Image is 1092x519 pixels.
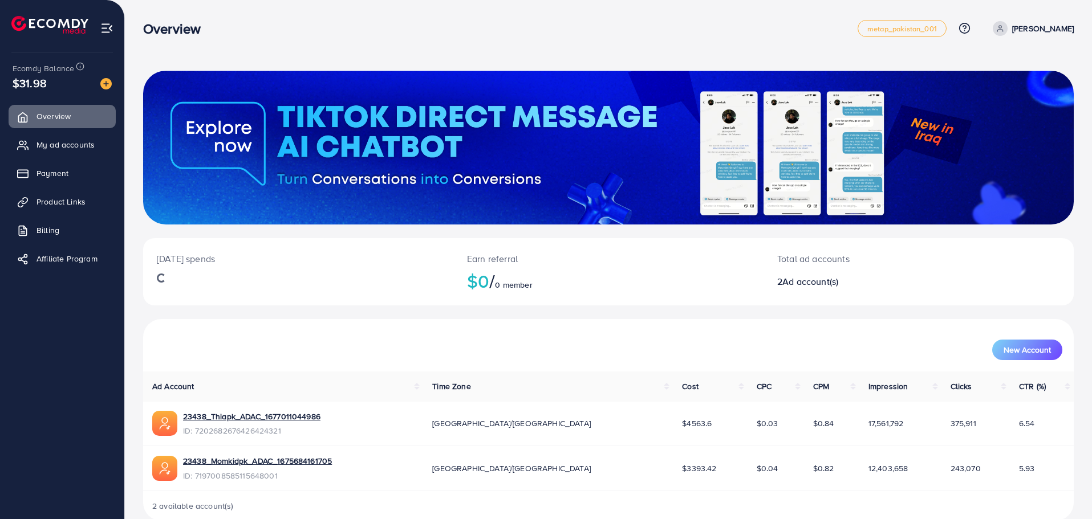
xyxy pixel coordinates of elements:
[682,418,712,429] span: $4563.6
[100,78,112,89] img: image
[489,268,495,294] span: /
[757,418,778,429] span: $0.03
[951,463,981,474] span: 243,070
[682,381,699,392] span: Cost
[867,25,937,32] span: metap_pakistan_001
[1004,346,1051,354] span: New Account
[1019,381,1046,392] span: CTR (%)
[467,252,750,265] p: Earn referral
[813,381,829,392] span: CPM
[157,252,440,265] p: [DATE] spends
[100,22,113,35] img: menu
[1019,463,1035,474] span: 5.93
[152,500,234,512] span: 2 available account(s)
[757,463,778,474] span: $0.04
[682,463,716,474] span: $3393.42
[951,418,976,429] span: 375,911
[951,381,972,392] span: Clicks
[9,190,116,213] a: Product Links
[143,21,210,37] h3: Overview
[432,381,470,392] span: Time Zone
[868,418,904,429] span: 17,561,792
[777,276,983,287] h2: 2
[36,167,68,179] span: Payment
[9,247,116,270] a: Affiliate Program
[13,63,74,74] span: Ecomdy Balance
[992,340,1062,360] button: New Account
[988,21,1074,36] a: [PERSON_NAME]
[858,20,947,37] a: metap_pakistan_001
[11,16,88,34] img: logo
[36,253,98,264] span: Affiliate Program
[467,270,750,292] h2: $0
[432,418,591,429] span: [GEOGRAPHIC_DATA]/[GEOGRAPHIC_DATA]
[36,196,86,207] span: Product Links
[782,275,838,288] span: Ad account(s)
[813,418,834,429] span: $0.84
[757,381,772,392] span: CPC
[36,139,95,150] span: My ad accounts
[813,463,834,474] span: $0.82
[183,411,320,422] a: 23438_Thiapk_ADAC_1677011044986
[495,279,532,291] span: 0 member
[1019,418,1035,429] span: 6.54
[183,425,320,436] span: ID: 7202682676426424321
[152,381,194,392] span: Ad Account
[9,105,116,128] a: Overview
[36,111,71,122] span: Overview
[183,470,332,481] span: ID: 7197008585115648001
[432,463,591,474] span: [GEOGRAPHIC_DATA]/[GEOGRAPHIC_DATA]
[13,75,47,91] span: $31.98
[152,456,177,481] img: ic-ads-acc.e4c84228.svg
[868,381,908,392] span: Impression
[183,455,332,467] a: 23438_Momkidpk_ADAC_1675684161705
[9,219,116,242] a: Billing
[777,252,983,265] p: Total ad accounts
[868,463,908,474] span: 12,403,658
[9,162,116,185] a: Payment
[36,224,59,236] span: Billing
[152,411,177,436] img: ic-ads-acc.e4c84228.svg
[1012,22,1074,35] p: [PERSON_NAME]
[9,133,116,156] a: My ad accounts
